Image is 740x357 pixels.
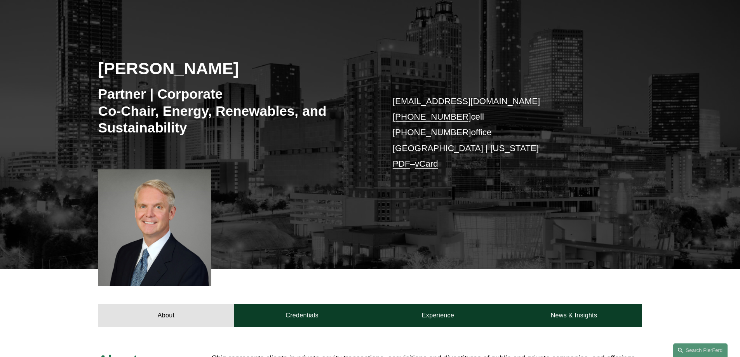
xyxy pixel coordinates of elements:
[393,127,471,137] a: [PHONE_NUMBER]
[393,94,619,172] p: cell office [GEOGRAPHIC_DATA] | [US_STATE] –
[370,304,506,327] a: Experience
[506,304,642,327] a: News & Insights
[393,96,540,106] a: [EMAIL_ADDRESS][DOMAIN_NAME]
[673,343,728,357] a: Search this site
[234,304,370,327] a: Credentials
[393,112,471,122] a: [PHONE_NUMBER]
[98,58,370,78] h2: [PERSON_NAME]
[415,159,438,169] a: vCard
[98,85,370,136] h3: Partner | Corporate Co-Chair, Energy, Renewables, and Sustainability
[393,159,410,169] a: PDF
[98,304,234,327] a: About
